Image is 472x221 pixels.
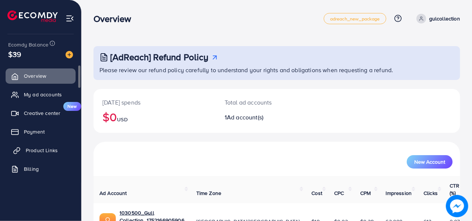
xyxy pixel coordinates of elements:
span: Cost [311,189,322,197]
img: image [66,51,73,58]
h3: Overview [94,13,137,24]
span: Time Zone [196,189,221,197]
p: Total ad accounts [225,98,298,107]
h3: [AdReach] Refund Policy [110,52,209,63]
button: New Account [407,155,453,169]
a: adreach_new_package [324,13,386,24]
a: Overview [6,68,76,83]
span: Impression [386,189,412,197]
span: CPM [360,189,371,197]
img: menu [66,14,74,23]
span: Clicks [424,189,438,197]
p: gulcollection [429,14,460,23]
h2: 1 [225,114,298,121]
a: Billing [6,161,76,176]
h2: $0 [102,110,207,124]
span: adreach_new_package [330,16,380,21]
span: Ad account(s) [227,113,263,121]
span: Overview [24,72,46,80]
img: image [448,197,466,215]
span: Ad Account [99,189,127,197]
span: Payment [24,128,45,135]
span: CTR (%) [450,182,459,197]
p: [DATE] spends [102,98,207,107]
p: Please review our refund policy carefully to understand your rights and obligations when requesti... [99,65,456,74]
span: USD [117,116,127,123]
img: logo [7,10,58,22]
a: Creative centerNew [6,106,76,121]
a: My ad accounts [6,87,76,102]
span: Billing [24,165,39,173]
span: $39 [8,49,21,60]
span: My ad accounts [24,91,62,98]
span: CPC [334,189,344,197]
a: Product Links [6,143,76,158]
span: Ecomdy Balance [8,41,48,48]
span: New Account [414,159,445,164]
a: gulcollection [414,14,460,23]
span: Product Links [26,147,58,154]
span: New [63,102,81,111]
span: Creative center [24,109,60,117]
a: Payment [6,124,76,139]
